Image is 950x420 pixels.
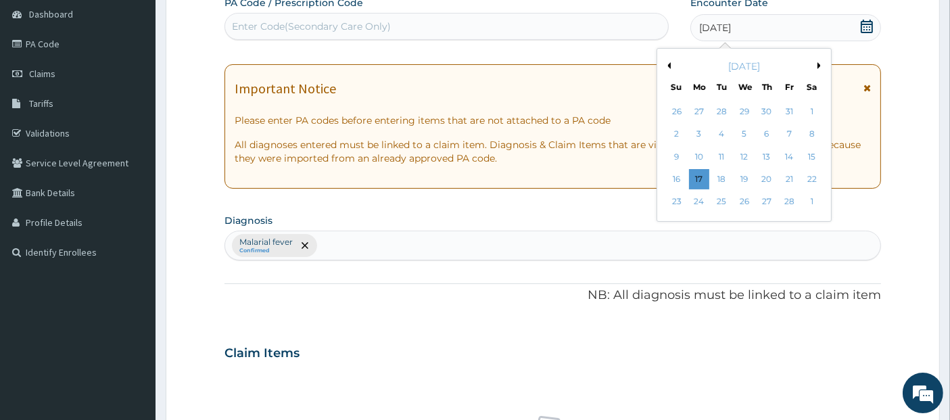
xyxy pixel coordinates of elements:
div: Choose Tuesday, February 25th, 2025 [712,192,732,212]
span: Tariffs [29,97,53,110]
div: Fr [784,81,795,93]
label: Diagnosis [224,214,272,227]
div: [DATE] [663,60,826,73]
div: month 2025-02 [665,101,823,214]
div: Mo [694,81,705,93]
div: Choose Friday, February 7th, 2025 [780,124,800,145]
div: Choose Saturday, February 22nd, 2025 [802,169,822,189]
div: Chat with us now [70,76,227,93]
div: Choose Thursday, January 30th, 2025 [757,101,777,122]
div: Choose Tuesday, February 4th, 2025 [712,124,732,145]
div: Choose Thursday, February 6th, 2025 [757,124,777,145]
div: Choose Sunday, February 2nd, 2025 [667,124,687,145]
div: Choose Sunday, February 9th, 2025 [667,147,687,167]
button: Previous Month [664,62,671,69]
small: Confirmed [239,248,293,254]
div: Choose Wednesday, February 12th, 2025 [734,147,755,167]
div: Enter Code(Secondary Care Only) [232,20,391,33]
div: Choose Saturday, February 1st, 2025 [802,101,822,122]
span: remove selection option [299,239,311,252]
button: Next Month [818,62,825,69]
img: d_794563401_company_1708531726252_794563401 [25,68,55,101]
div: Choose Thursday, February 20th, 2025 [757,169,777,189]
p: NB: All diagnosis must be linked to a claim item [224,287,882,304]
div: Choose Tuesday, February 18th, 2025 [712,169,732,189]
div: Choose Saturday, February 8th, 2025 [802,124,822,145]
div: Choose Wednesday, February 19th, 2025 [734,169,755,189]
div: Minimize live chat window [222,7,254,39]
span: [DATE] [699,21,731,34]
div: Choose Monday, February 3rd, 2025 [689,124,709,145]
span: Dashboard [29,8,73,20]
h1: Important Notice [235,81,336,96]
div: Su [671,81,682,93]
p: All diagnoses entered must be linked to a claim item. Diagnosis & Claim Items that are visible bu... [235,138,872,165]
div: Sa [807,81,818,93]
span: Claims [29,68,55,80]
span: We're online! [78,124,187,261]
div: Choose Wednesday, February 26th, 2025 [734,192,755,212]
div: Choose Sunday, February 23rd, 2025 [667,192,687,212]
div: Choose Sunday, February 16th, 2025 [667,169,687,189]
h3: Claim Items [224,346,300,361]
div: Choose Saturday, March 1st, 2025 [802,192,822,212]
div: Choose Friday, February 21st, 2025 [780,169,800,189]
div: Choose Monday, January 27th, 2025 [689,101,709,122]
div: Choose Tuesday, January 28th, 2025 [712,101,732,122]
div: Choose Monday, February 24th, 2025 [689,192,709,212]
div: Tu [716,81,728,93]
div: Choose Friday, February 14th, 2025 [780,147,800,167]
div: Choose Tuesday, February 11th, 2025 [712,147,732,167]
p: Please enter PA codes before entering items that are not attached to a PA code [235,114,872,127]
div: Choose Monday, February 17th, 2025 [689,169,709,189]
div: Choose Saturday, February 15th, 2025 [802,147,822,167]
div: We [738,81,750,93]
div: Choose Thursday, February 27th, 2025 [757,192,777,212]
div: Th [761,81,773,93]
div: Choose Wednesday, January 29th, 2025 [734,101,755,122]
p: Malarial fever [239,237,293,248]
div: Choose Monday, February 10th, 2025 [689,147,709,167]
div: Choose Friday, January 31st, 2025 [780,101,800,122]
div: Choose Friday, February 28th, 2025 [780,192,800,212]
div: Choose Thursday, February 13th, 2025 [757,147,777,167]
div: Choose Wednesday, February 5th, 2025 [734,124,755,145]
textarea: Type your message and hit 'Enter' [7,278,258,325]
div: Choose Sunday, January 26th, 2025 [667,101,687,122]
